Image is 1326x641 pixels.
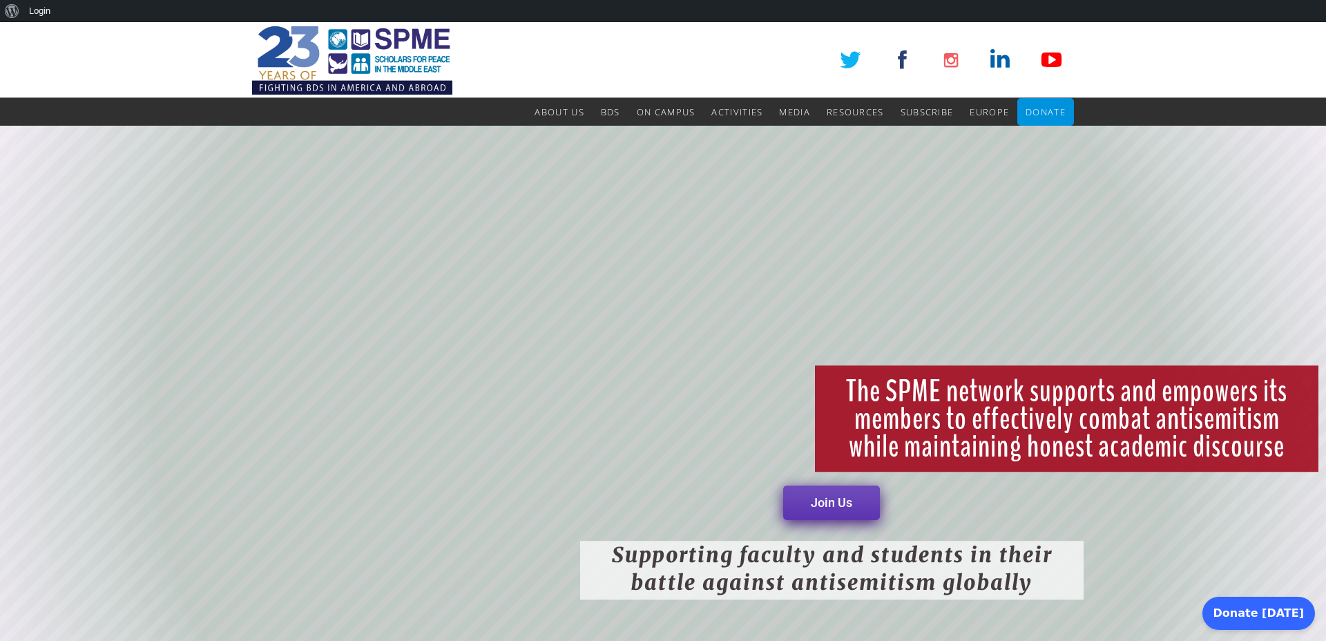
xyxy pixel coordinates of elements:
[779,98,810,126] a: Media
[535,106,584,118] span: About Us
[779,106,810,118] span: Media
[601,98,620,126] a: BDS
[970,98,1009,126] a: Europe
[1026,98,1066,126] a: Donate
[1026,106,1066,118] span: Donate
[827,98,884,126] a: Resources
[601,106,620,118] span: BDS
[711,98,762,126] a: Activities
[783,486,880,520] a: Join Us
[815,365,1318,472] rs-layer: The SPME network supports and empowers its members to effectively combat antisemitism while maint...
[970,106,1009,118] span: Europe
[711,106,762,118] span: Activities
[637,106,695,118] span: On Campus
[827,106,884,118] span: Resources
[535,98,584,126] a: About Us
[252,22,452,98] img: SPME
[637,98,695,126] a: On Campus
[901,106,954,118] span: Subscribe
[901,98,954,126] a: Subscribe
[580,541,1084,600] rs-layer: Supporting faculty and students in their battle against antisemitism globally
